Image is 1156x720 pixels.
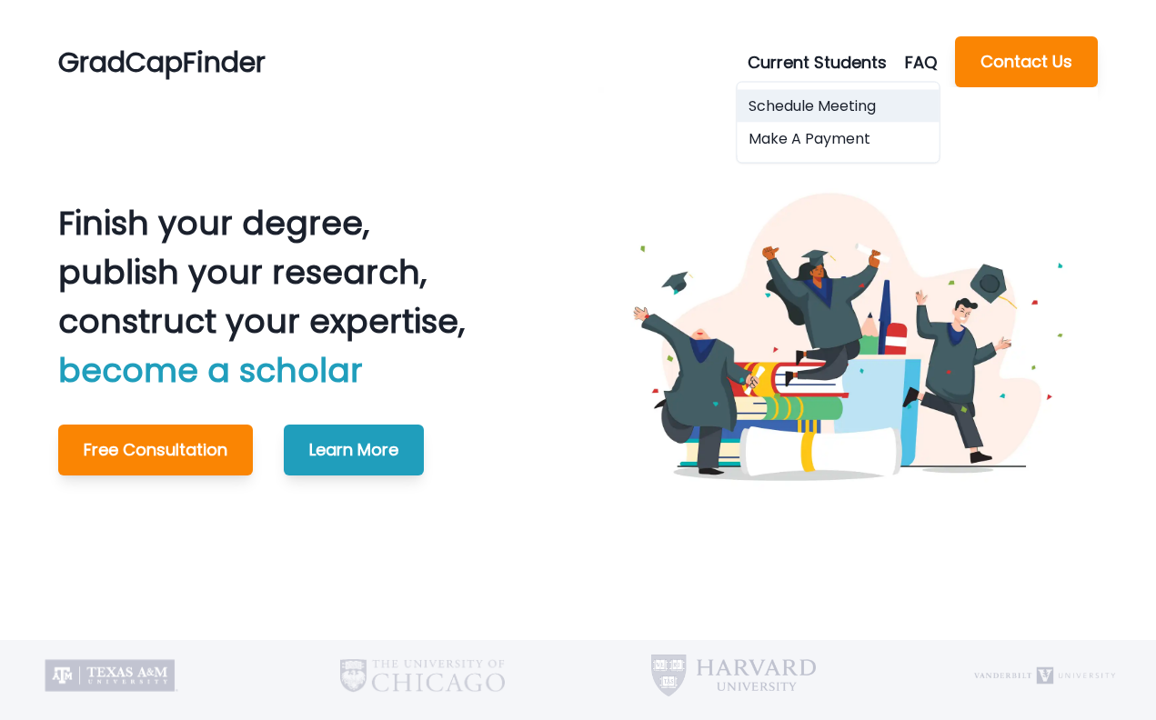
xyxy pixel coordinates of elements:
p: become a scholar [58,346,465,395]
img: University of Chicago [340,640,505,710]
button: Current Students [748,50,905,75]
button: Free Consultation [58,425,253,475]
img: Harvard University [651,640,816,710]
button: Schedule Meeting [738,90,940,123]
a: FAQ [905,50,955,75]
p: Finish your degree, publish your research, construct your expertise, [58,199,465,395]
p: GradCapFinder [58,42,266,83]
img: Texas A&M University [29,640,194,710]
img: Vanderbilt University [962,640,1127,710]
button: Learn More [284,425,424,475]
button: Contact Us [955,36,1098,87]
button: Make A Payment [738,123,940,155]
img: Graduating Students [598,87,1098,586]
